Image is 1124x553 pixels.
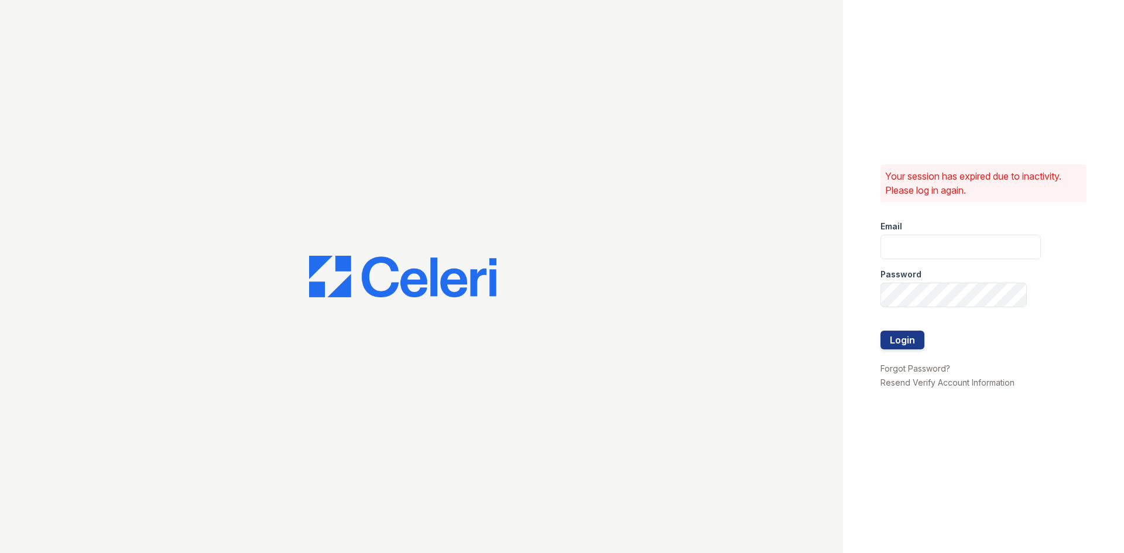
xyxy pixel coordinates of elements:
[885,169,1082,197] p: Your session has expired due to inactivity. Please log in again.
[880,269,921,280] label: Password
[880,331,924,349] button: Login
[880,363,950,373] a: Forgot Password?
[309,256,496,298] img: CE_Logo_Blue-a8612792a0a2168367f1c8372b55b34899dd931a85d93a1a3d3e32e68fde9ad4.png
[880,377,1015,387] a: Resend Verify Account Information
[880,221,902,232] label: Email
